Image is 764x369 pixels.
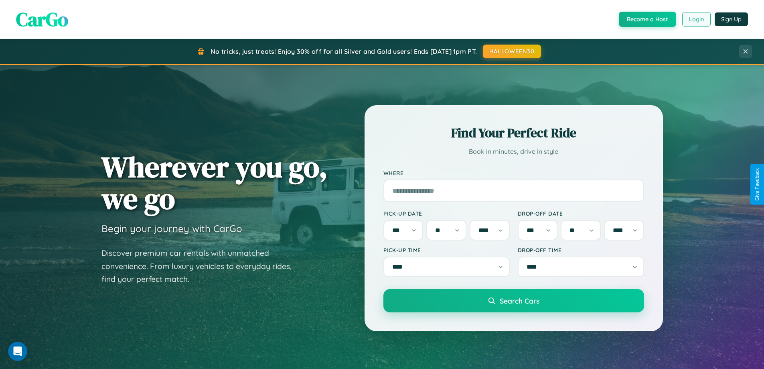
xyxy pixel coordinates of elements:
[715,12,748,26] button: Sign Up
[383,289,644,312] button: Search Cars
[211,47,477,55] span: No tricks, just treats! Enjoy 30% off for all Silver and Gold users! Ends [DATE] 1pm PT.
[619,12,676,27] button: Become a Host
[754,168,760,201] div: Give Feedback
[8,342,27,361] iframe: Intercom live chat
[518,210,644,217] label: Drop-off Date
[101,247,302,286] p: Discover premium car rentals with unmatched convenience. From luxury vehicles to everyday rides, ...
[101,151,328,214] h1: Wherever you go, we go
[383,247,510,253] label: Pick-up Time
[383,169,644,176] label: Where
[682,12,711,27] button: Login
[483,45,541,58] button: HALLOWEEN30
[383,124,644,142] h2: Find Your Perfect Ride
[101,222,242,234] h3: Begin your journey with CarGo
[383,146,644,157] p: Book in minutes, drive in style
[383,210,510,217] label: Pick-up Date
[518,247,644,253] label: Drop-off Time
[500,296,539,305] span: Search Cars
[16,6,68,33] span: CarGo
